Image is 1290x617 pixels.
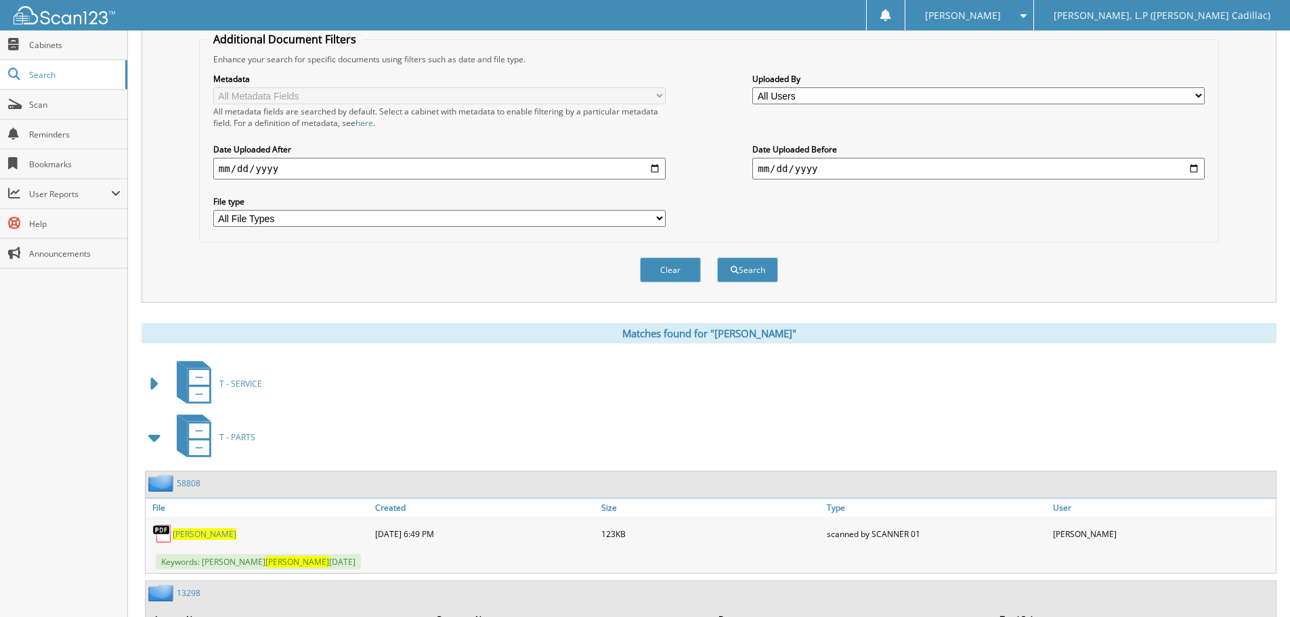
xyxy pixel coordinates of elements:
[146,498,372,517] a: File
[1222,552,1290,617] iframe: Chat Widget
[169,410,255,464] a: T - PARTS
[598,498,824,517] a: Size
[372,520,598,547] div: [DATE] 6:49 PM
[219,431,255,443] span: T - PARTS
[356,117,373,129] a: here
[29,69,119,81] span: Search
[219,378,262,389] span: T - SERVICE
[823,520,1050,547] div: scanned by SCANNER 01
[213,196,666,207] label: File type
[207,32,363,47] legend: Additional Document Filters
[640,257,701,282] button: Clear
[148,584,177,601] img: folder2.png
[29,39,121,51] span: Cabinets
[717,257,778,282] button: Search
[598,520,824,547] div: 123KB
[752,158,1205,179] input: end
[169,357,262,410] a: T - SERVICE
[1050,520,1276,547] div: [PERSON_NAME]
[29,99,121,110] span: Scan
[29,158,121,170] span: Bookmarks
[213,106,666,129] div: All metadata fields are searched by default. Select a cabinet with metadata to enable filtering b...
[156,554,361,570] span: Keywords: [PERSON_NAME] [DATE]
[925,12,1001,20] span: [PERSON_NAME]
[173,528,236,540] a: [PERSON_NAME]
[207,54,1211,65] div: Enhance your search for specific documents using filters such as date and file type.
[177,587,200,599] a: 13298
[823,498,1050,517] a: Type
[148,475,177,492] img: folder2.png
[29,248,121,259] span: Announcements
[213,158,666,179] input: start
[152,524,173,544] img: PDF.png
[752,73,1205,85] label: Uploaded By
[29,129,121,140] span: Reminders
[213,144,666,155] label: Date Uploaded After
[29,218,121,230] span: Help
[14,6,115,24] img: scan123-logo-white.svg
[142,323,1276,343] div: Matches found for "[PERSON_NAME]"
[372,498,598,517] a: Created
[213,73,666,85] label: Metadata
[1054,12,1270,20] span: [PERSON_NAME], L.P ([PERSON_NAME] Cadillac)
[29,188,111,200] span: User Reports
[177,477,200,489] a: 58808
[1050,498,1276,517] a: User
[752,144,1205,155] label: Date Uploaded Before
[265,556,329,568] span: [PERSON_NAME]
